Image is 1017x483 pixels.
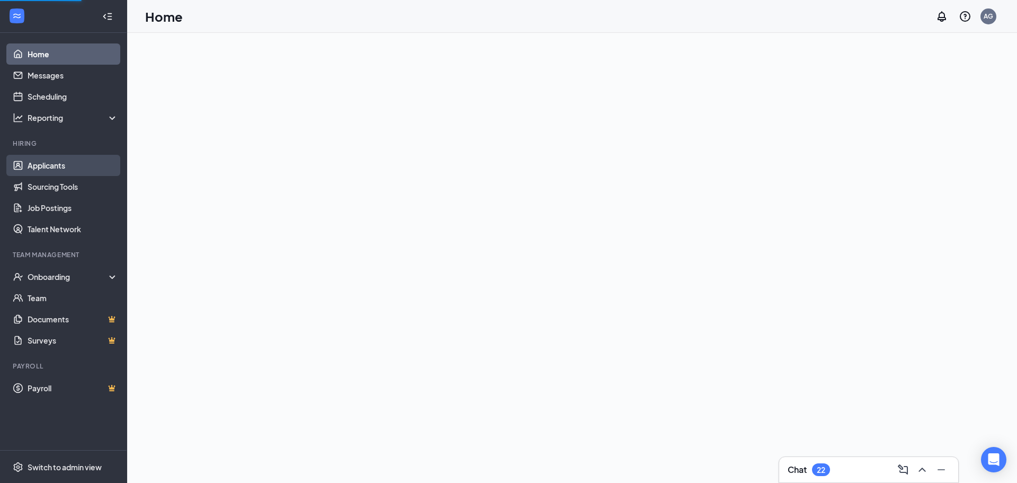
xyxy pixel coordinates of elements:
a: Talent Network [28,218,118,240]
svg: Notifications [935,10,948,23]
a: Team [28,287,118,309]
svg: Analysis [13,112,23,123]
h1: Home [145,7,183,25]
a: SurveysCrown [28,330,118,351]
svg: Settings [13,462,23,472]
svg: ChevronUp [916,463,929,476]
a: Scheduling [28,86,118,107]
svg: ComposeMessage [897,463,909,476]
svg: Collapse [102,11,113,22]
div: Open Intercom Messenger [981,447,1006,472]
svg: UserCheck [13,271,23,282]
svg: Minimize [935,463,948,476]
div: Hiring [13,139,116,148]
button: ComposeMessage [895,461,912,478]
div: 22 [817,466,825,475]
div: Onboarding [28,271,109,282]
div: Team Management [13,250,116,259]
div: AG [984,12,993,21]
button: ChevronUp [914,461,931,478]
a: Applicants [28,155,118,176]
button: Minimize [933,461,950,478]
h3: Chat [788,464,807,476]
div: Payroll [13,362,116,371]
div: Reporting [28,112,119,123]
a: Messages [28,65,118,86]
svg: QuestionInfo [959,10,971,23]
svg: WorkstreamLogo [12,11,22,21]
a: DocumentsCrown [28,309,118,330]
a: Job Postings [28,197,118,218]
div: Switch to admin view [28,462,102,472]
a: Home [28,43,118,65]
a: Sourcing Tools [28,176,118,197]
a: PayrollCrown [28,377,118,399]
